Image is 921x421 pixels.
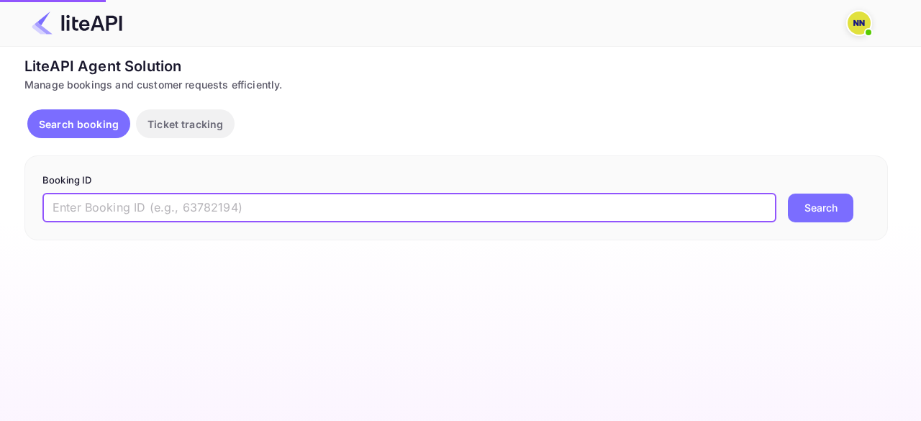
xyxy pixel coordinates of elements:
p: Booking ID [42,173,870,188]
input: Enter Booking ID (e.g., 63782194) [42,194,776,222]
img: N/A N/A [848,12,871,35]
p: Ticket tracking [148,117,223,132]
button: Search [788,194,853,222]
div: Manage bookings and customer requests efficiently. [24,77,888,92]
p: Search booking [39,117,119,132]
div: LiteAPI Agent Solution [24,55,888,77]
img: LiteAPI Logo [32,12,122,35]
